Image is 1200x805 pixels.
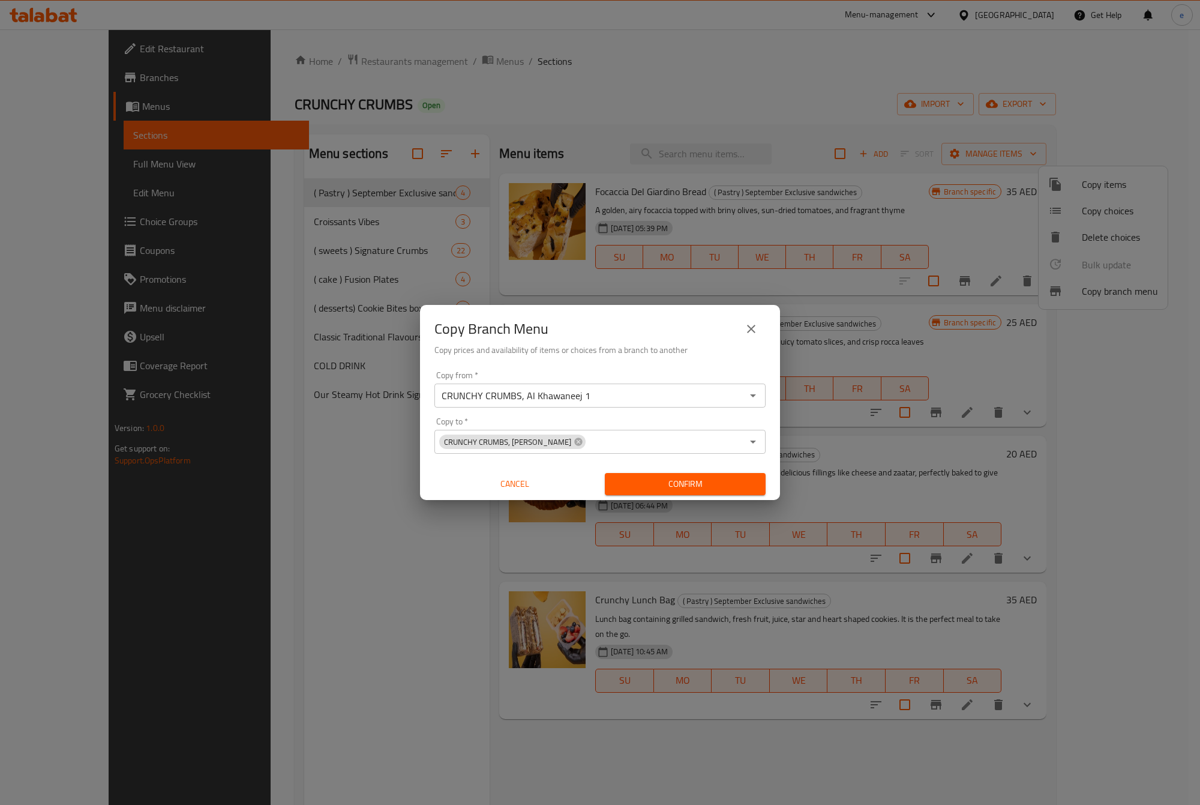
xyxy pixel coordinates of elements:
h6: Copy prices and availability of items or choices from a branch to another [434,343,766,357]
button: Open [745,433,761,450]
button: close [737,315,766,343]
button: Cancel [434,473,595,495]
h2: Copy Branch Menu [434,319,548,339]
span: CRUNCHY CRUMBS, [PERSON_NAME] [439,436,576,448]
div: CRUNCHY CRUMBS, [PERSON_NAME] [439,435,586,449]
button: Open [745,387,761,404]
button: Confirm [605,473,766,495]
span: Cancel [439,477,590,492]
span: Confirm [614,477,756,492]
